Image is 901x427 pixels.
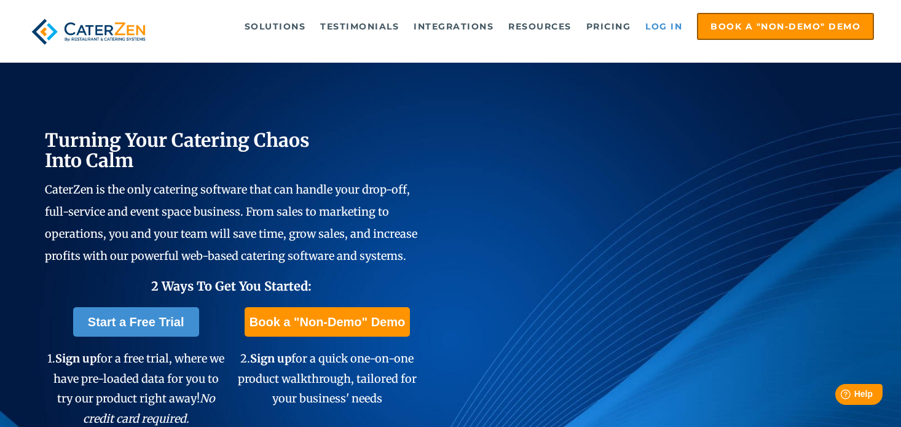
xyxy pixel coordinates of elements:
[238,14,312,39] a: Solutions
[151,278,312,294] span: 2 Ways To Get You Started:
[55,351,96,366] span: Sign up
[407,14,500,39] a: Integrations
[245,307,410,337] a: Book a "Non-Demo" Demo
[47,351,224,425] span: 1. for a free trial, where we have pre-loaded data for you to try our product right away!
[45,128,310,172] span: Turning Your Catering Chaos Into Calm
[250,351,291,366] span: Sign up
[73,307,199,337] a: Start a Free Trial
[238,351,417,405] span: 2. for a quick one-on-one product walkthrough, tailored for your business' needs
[792,379,887,413] iframe: Help widget launcher
[172,13,874,40] div: Navigation Menu
[580,14,637,39] a: Pricing
[45,182,417,263] span: CaterZen is the only catering software that can handle your drop-off, full-service and event spac...
[314,14,405,39] a: Testimonials
[697,13,874,40] a: Book a "Non-Demo" Demo
[639,14,688,39] a: Log in
[502,14,578,39] a: Resources
[83,391,215,425] em: No credit card required.
[27,13,150,50] img: caterzen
